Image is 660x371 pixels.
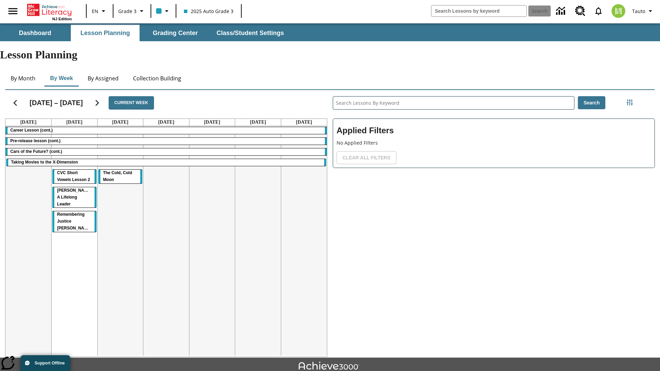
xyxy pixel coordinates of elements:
[578,96,606,110] button: Search
[333,97,574,109] input: Search Lessons By Keyword
[111,119,130,126] a: August 20, 2025
[327,87,655,357] div: Search
[1,25,69,41] button: Dashboard
[153,5,174,17] button: Class color is light blue. Change class color
[57,170,90,182] span: CVC Short Vowels Lesson 2
[337,139,651,146] p: No Applied Filters
[89,5,111,17] button: Language: EN, Select a language
[52,17,72,21] span: NJ Edition
[202,119,221,126] a: August 22, 2025
[52,211,97,232] div: Remembering Justice O'Connor
[71,25,140,41] button: Lesson Planning
[623,95,637,109] button: Filters Side menu
[249,119,267,126] a: August 23, 2025
[607,2,629,20] button: Select a new avatar
[337,122,651,139] h2: Applied Filters
[5,148,327,155] div: Cars of the Future? (cont.)
[7,94,24,112] button: Previous
[44,70,79,87] button: By Week
[5,70,41,87] button: By Month
[109,96,154,110] button: Current Week
[10,138,60,143] span: Pre-release lesson (cont.)
[10,149,62,154] span: Cars of the Future? (cont.)
[141,25,210,41] button: Grading Center
[57,212,92,231] span: Remembering Justice O'Connor
[552,2,571,21] a: Data Center
[612,4,625,18] img: avatar image
[571,2,590,20] a: Resource Center, Will open in new tab
[103,170,132,182] span: The Cold, Cold Moon
[19,119,38,126] a: August 18, 2025
[590,2,607,20] a: Notifications
[184,8,233,15] span: 2025 Auto Grade 3
[92,8,98,15] span: EN
[333,119,655,168] div: Applied Filters
[6,159,326,166] div: Taking Movies to the X-Dimension
[629,5,657,17] button: Profile/Settings
[27,3,72,17] a: Home
[295,119,313,126] a: August 24, 2025
[82,70,124,87] button: By Assigned
[431,5,526,16] input: search field
[128,70,187,87] button: Collection Building
[5,138,327,145] div: Pre-release lesson (cont.)
[3,1,23,21] button: Open side menu
[52,187,97,208] div: Dianne Feinstein: A Lifelong Leader
[118,8,136,15] span: Grade 3
[211,25,289,41] button: Class/Student Settings
[21,355,70,371] button: Support Offline
[5,127,327,134] div: Career Lesson (cont.)
[57,188,93,206] span: Dianne Feinstein: A Lifelong Leader
[88,94,106,112] button: Next
[27,2,72,21] div: Home
[115,5,148,17] button: Grade: Grade 3, Select a grade
[11,160,78,165] span: Taking Movies to the X-Dimension
[35,361,65,366] span: Support Offline
[30,99,83,107] h2: [DATE] – [DATE]
[10,128,53,133] span: Career Lesson (cont.)
[632,8,645,15] span: Tauto
[65,119,84,126] a: August 19, 2025
[98,170,143,183] div: The Cold, Cold Moon
[157,119,176,126] a: August 21, 2025
[52,170,97,183] div: CVC Short Vowels Lesson 2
